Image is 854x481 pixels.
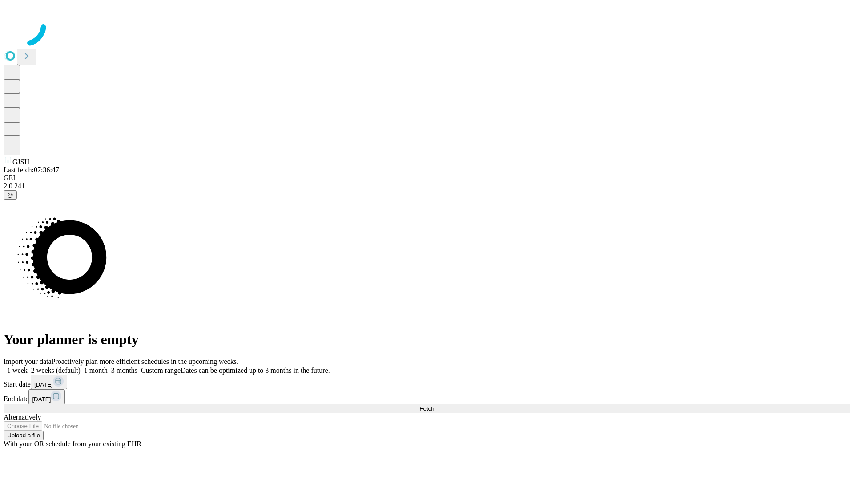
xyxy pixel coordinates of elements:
[4,389,850,404] div: End date
[181,367,330,374] span: Dates can be optimized up to 3 months in the future.
[4,182,850,190] div: 2.0.241
[141,367,181,374] span: Custom range
[4,331,850,348] h1: Your planner is empty
[31,375,67,389] button: [DATE]
[12,158,29,166] span: GJSH
[52,358,238,365] span: Proactively plan more efficient schedules in the upcoming weeks.
[4,375,850,389] div: Start date
[7,192,13,198] span: @
[28,389,65,404] button: [DATE]
[4,358,52,365] span: Import your data
[34,381,53,388] span: [DATE]
[4,440,141,448] span: With your OR schedule from your existing EHR
[4,431,44,440] button: Upload a file
[31,367,81,374] span: 2 weeks (default)
[32,396,51,403] span: [DATE]
[4,404,850,413] button: Fetch
[84,367,108,374] span: 1 month
[419,405,434,412] span: Fetch
[7,367,28,374] span: 1 week
[4,174,850,182] div: GEI
[111,367,137,374] span: 3 months
[4,166,59,174] span: Last fetch: 07:36:47
[4,413,41,421] span: Alternatively
[4,190,17,200] button: @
